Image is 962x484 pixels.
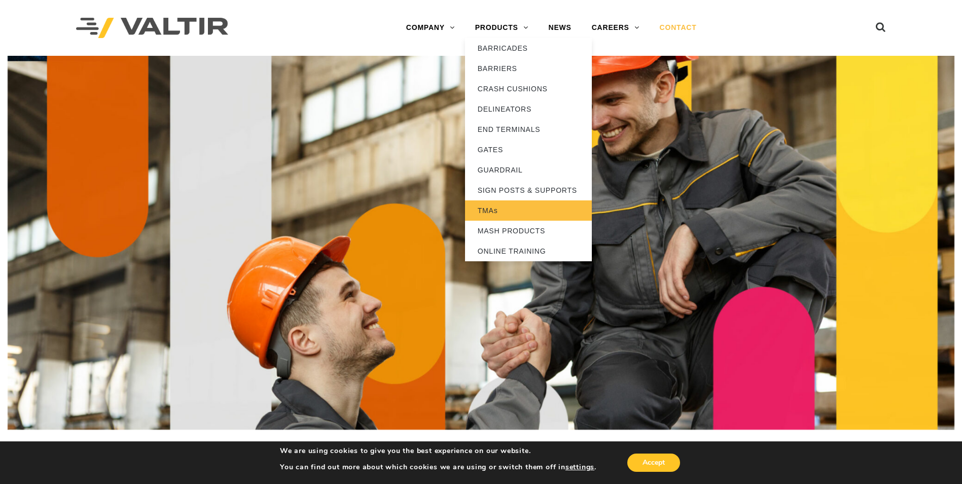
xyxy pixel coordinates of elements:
a: PRODUCTS [465,18,539,38]
a: BARRIERS [465,58,592,79]
p: We are using cookies to give you the best experience on our website. [280,446,596,456]
a: TMAs [465,200,592,221]
p: You can find out more about which cookies we are using or switch them off in . [280,463,596,472]
a: CONTACT [650,18,707,38]
button: settings [565,463,594,472]
a: DELINEATORS [465,99,592,119]
a: NEWS [539,18,582,38]
a: SIGN POSTS & SUPPORTS [465,180,592,200]
img: Contact_1 [8,56,954,430]
a: END TERMINALS [465,119,592,140]
a: COMPANY [396,18,465,38]
button: Accept [627,454,680,472]
a: GATES [465,140,592,160]
a: GUARDRAIL [465,160,592,180]
a: CAREERS [582,18,650,38]
a: BARRICADES [465,38,592,58]
img: Valtir [76,18,228,39]
a: MASH PRODUCTS [465,221,592,241]
a: CRASH CUSHIONS [465,79,592,99]
a: ONLINE TRAINING [465,241,592,261]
